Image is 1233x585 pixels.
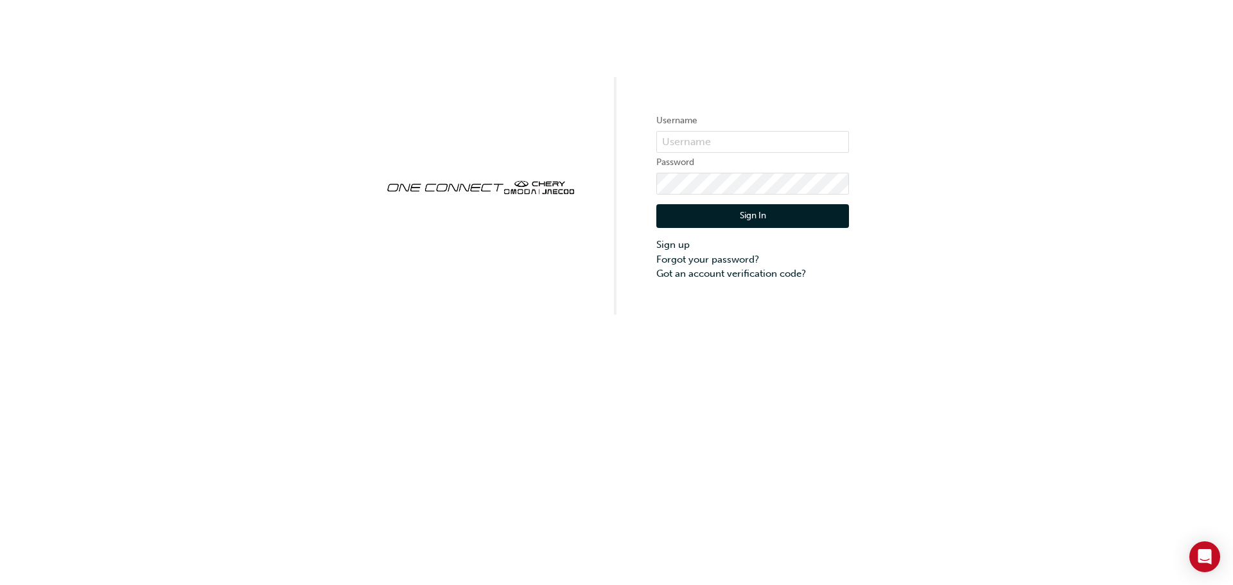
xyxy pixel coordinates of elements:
button: Sign In [656,204,849,229]
label: Username [656,113,849,128]
img: oneconnect [384,170,577,203]
div: Open Intercom Messenger [1189,541,1220,572]
input: Username [656,131,849,153]
a: Got an account verification code? [656,266,849,281]
label: Password [656,155,849,170]
a: Forgot your password? [656,252,849,267]
a: Sign up [656,238,849,252]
